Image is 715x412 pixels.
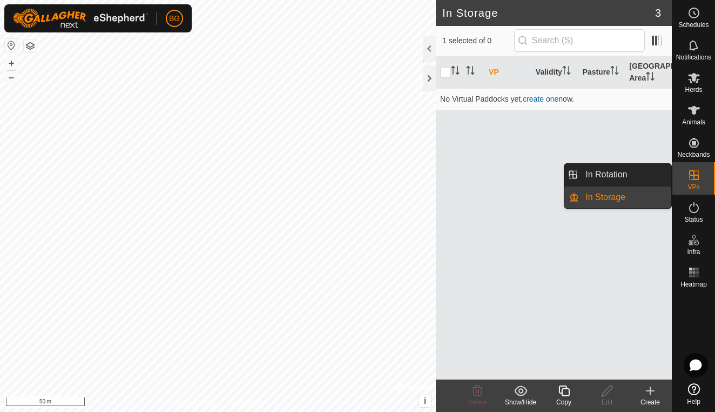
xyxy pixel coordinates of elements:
span: i [424,396,426,406]
div: Create [629,397,672,407]
p-sorticon: Activate to sort [451,68,460,76]
th: Pasture [578,56,625,89]
span: BG [169,13,180,24]
a: In Rotation [579,164,671,185]
div: Copy [542,397,585,407]
p-sorticon: Activate to sort [610,68,619,76]
span: In Rotation [585,168,627,181]
span: Delete [468,398,487,406]
p-sorticon: Activate to sort [466,68,475,76]
a: Help [672,379,715,409]
td: No Virtual Paddocks yet, now. [436,88,672,110]
span: 1 selected of 0 [442,35,514,46]
div: Edit [585,397,629,407]
span: Animals [682,119,705,125]
p-sorticon: Activate to sort [646,74,655,82]
button: – [5,71,18,84]
a: create one [523,95,558,103]
span: Herds [685,87,702,93]
th: Validity [531,56,578,89]
p-sorticon: Activate to sort [562,68,571,76]
input: Search (S) [514,29,645,52]
span: Status [684,216,703,223]
span: VPs [687,184,699,190]
span: Infra [687,249,700,255]
th: VP [484,56,531,89]
span: 3 [655,5,661,21]
span: In Storage [585,191,625,204]
div: Show/Hide [499,397,542,407]
th: [GEOGRAPHIC_DATA] Area [625,56,672,89]
button: i [419,395,431,407]
a: Contact Us [228,398,260,408]
h2: In Storage [442,6,655,19]
span: Schedules [678,22,709,28]
a: Privacy Policy [176,398,216,408]
li: In Storage [564,187,671,208]
button: Map Layers [24,39,37,52]
button: + [5,57,18,70]
img: Gallagher Logo [13,9,148,28]
span: Help [687,398,700,405]
span: Heatmap [680,281,707,288]
li: In Rotation [564,164,671,185]
span: Neckbands [677,151,710,158]
a: In Storage [579,187,671,208]
button: Reset Map [5,39,18,52]
span: Notifications [676,54,711,61]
